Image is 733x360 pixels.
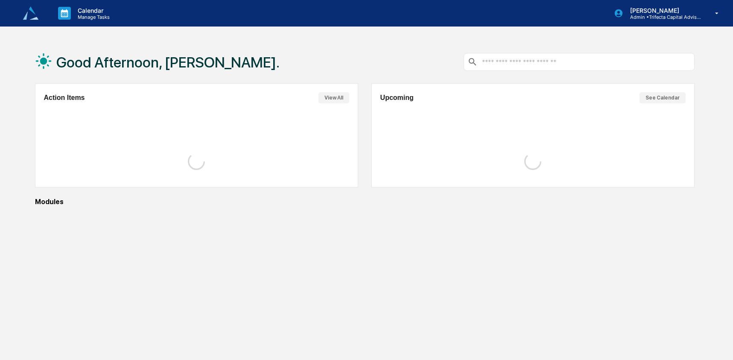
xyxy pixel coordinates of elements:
[623,7,703,14] p: [PERSON_NAME]
[318,92,349,103] button: View All
[20,3,41,23] img: logo
[640,92,686,103] button: See Calendar
[71,7,114,14] p: Calendar
[71,14,114,20] p: Manage Tasks
[623,14,703,20] p: Admin • Trifecta Capital Advisors
[380,94,414,102] h2: Upcoming
[35,198,695,206] div: Modules
[44,94,85,102] h2: Action Items
[56,54,280,71] h1: Good Afternoon, [PERSON_NAME].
